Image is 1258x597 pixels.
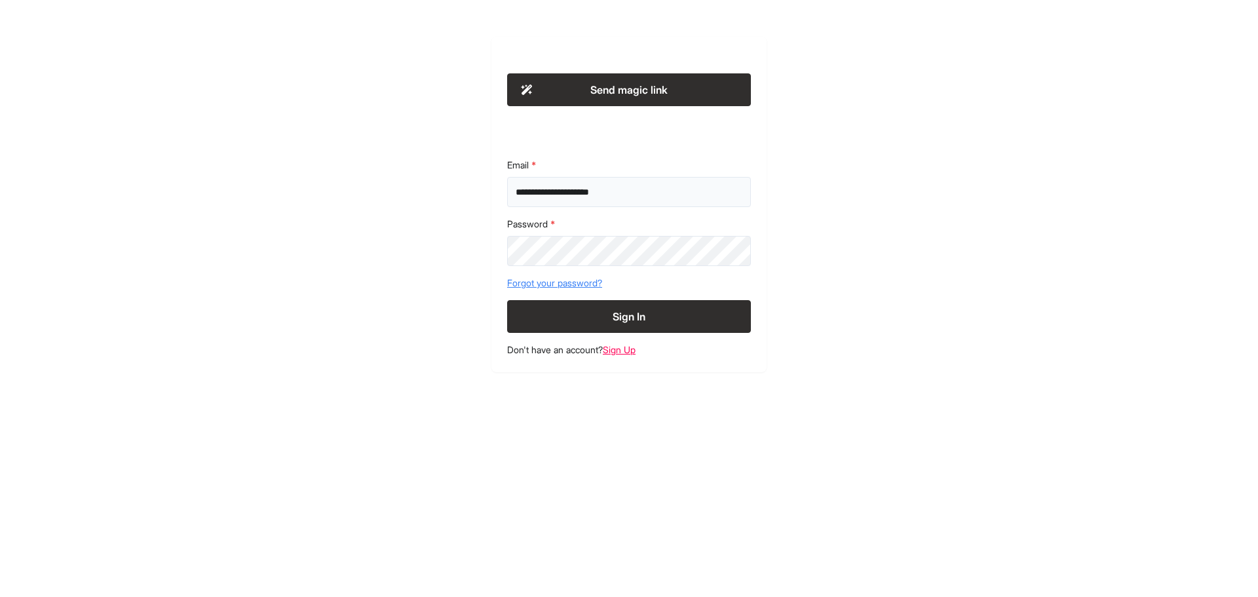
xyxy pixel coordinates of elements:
[507,73,751,106] button: Send magic link
[507,218,751,231] label: Password
[507,277,751,290] a: Forgot your password?
[507,300,751,333] button: Sign In
[507,343,751,356] footer: Don't have an account?
[507,159,751,172] label: Email
[603,344,636,355] a: Sign Up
